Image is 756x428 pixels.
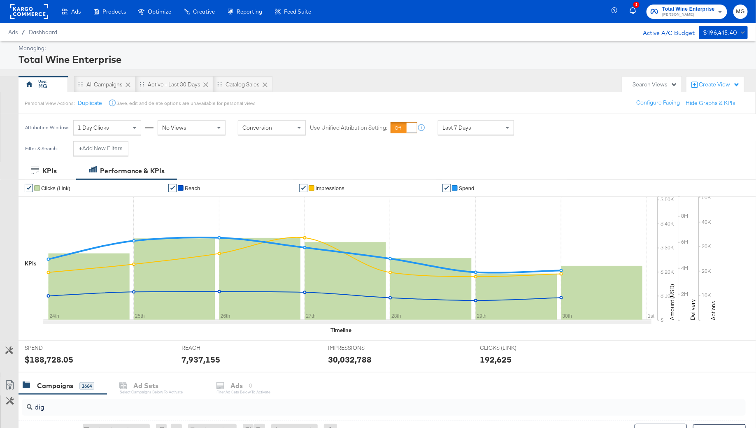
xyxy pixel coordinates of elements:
a: ✔ [168,184,177,192]
span: Clicks (Link) [41,185,70,191]
button: $196,415.40 [699,26,748,39]
div: Active - Last 30 Days [148,81,200,88]
button: 5 [628,4,642,20]
div: 5 [633,2,640,8]
div: $196,415.40 [703,28,737,38]
span: Spend [459,185,475,191]
span: Feed Suite [284,8,311,15]
div: KPIs [25,260,37,267]
div: Active A/C Budget [635,26,695,38]
a: Dashboard [29,29,57,35]
span: IMPRESSIONS [328,344,390,352]
div: MG [39,82,48,90]
div: 7,937,155 [181,354,220,365]
span: No Views [162,124,186,131]
div: Save, edit and delete options are unavailable for personal view. [116,100,255,107]
span: CLICKS (LINK) [480,344,542,352]
span: Last 7 Days [442,124,471,131]
text: Amount (USD) [668,284,676,320]
button: Duplicate [78,99,102,107]
span: Reporting [237,8,262,15]
div: Campaigns [37,381,73,391]
div: Filter & Search: [25,146,58,151]
span: Conversion [242,124,272,131]
button: MG [733,5,748,19]
button: Hide Graphs & KPIs [686,99,735,107]
span: Total Wine Enterprise [662,5,715,14]
div: Catalog Sales [226,81,260,88]
text: Actions [709,301,717,320]
input: Search Campaigns by Name, ID or Objective [33,396,679,412]
button: Configure Pacing [630,95,686,110]
a: ✔ [442,184,451,192]
div: Attribution Window: [25,125,69,130]
button: Total Wine Enterprise[PERSON_NAME] [647,5,727,19]
span: Products [102,8,126,15]
div: Total Wine Enterprise [19,52,746,66]
span: Creative [193,8,215,15]
span: Optimize [148,8,171,15]
div: 192,625 [480,354,512,365]
span: / [18,29,29,35]
span: REACH [181,344,243,352]
a: ✔ [25,184,33,192]
span: Ads [71,8,81,15]
span: Ads [8,29,18,35]
div: Personal View Actions: [25,100,74,107]
div: Drag to reorder tab [78,82,83,86]
div: Search Views [633,81,677,88]
div: Timeline [330,326,351,334]
span: Impressions [316,185,344,191]
div: Managing: [19,44,746,52]
div: Drag to reorder tab [217,82,222,86]
div: $188,728.05 [25,354,73,365]
div: 30,032,788 [328,354,372,365]
div: All Campaigns [86,81,123,88]
span: MG [737,7,744,16]
span: SPEND [25,344,86,352]
div: Performance & KPIs [100,166,165,176]
strong: + [79,144,82,152]
div: Create View [699,81,740,89]
div: Drag to reorder tab [140,82,144,86]
span: Reach [185,185,200,191]
a: ✔ [299,184,307,192]
div: KPIs [42,166,57,176]
button: +Add New Filters [73,141,128,156]
text: Delivery [689,299,696,320]
div: 1664 [79,382,94,390]
span: 1 Day Clicks [78,124,109,131]
span: [PERSON_NAME] [662,12,715,18]
label: Use Unified Attribution Setting: [310,124,387,132]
